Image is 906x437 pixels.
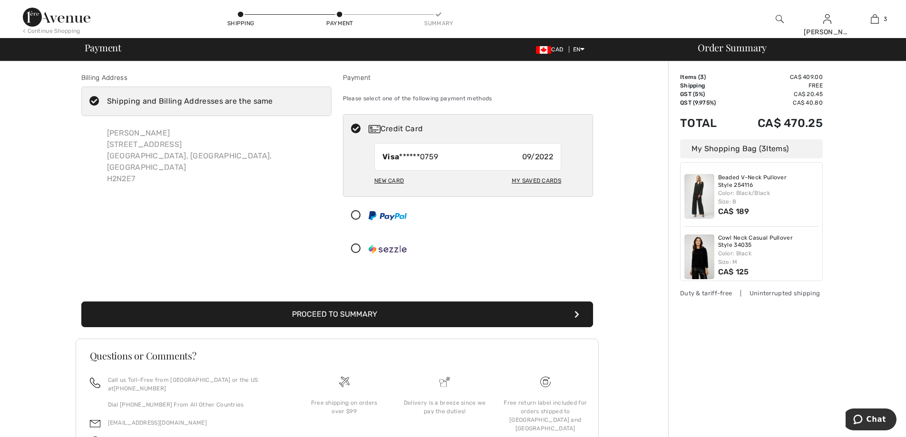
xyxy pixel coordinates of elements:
[503,398,588,433] div: Free return label included for orders shipped to [GEOGRAPHIC_DATA] and [GEOGRAPHIC_DATA]
[700,74,704,80] span: 3
[108,400,283,409] p: Dial [PHONE_NUMBER] From All Other Countries
[680,289,823,298] div: Duty & tariff-free | Uninterrupted shipping
[343,73,593,83] div: Payment
[369,244,407,254] img: Sezzle
[680,90,731,98] td: GST (5%)
[718,249,819,266] div: Color: Black Size: M
[540,377,551,387] img: Free shipping on orders over $99
[369,123,586,135] div: Credit Card
[343,87,593,110] div: Please select one of the following payment methods
[718,234,819,249] a: Cowl Neck Casual Pullover Style 34035
[731,98,823,107] td: CA$ 40.80
[731,81,823,90] td: Free
[684,234,714,279] img: Cowl Neck Casual Pullover Style 34035
[90,351,585,360] h3: Questions or Comments?
[680,107,731,139] td: Total
[761,144,766,153] span: 3
[731,90,823,98] td: CA$ 20.45
[90,418,100,429] img: email
[680,98,731,107] td: QST (9.975%)
[339,377,350,387] img: Free shipping on orders over $99
[731,107,823,139] td: CA$ 470.25
[81,73,331,83] div: Billing Address
[718,189,819,206] div: Color: Black/Black Size: 8
[402,398,487,416] div: Delivery is a breeze since we pay the duties!
[23,8,90,27] img: 1ère Avenue
[846,408,896,432] iframe: Opens a widget where you can chat to one of our agents
[99,120,331,192] div: [PERSON_NAME] [STREET_ADDRESS] [GEOGRAPHIC_DATA], [GEOGRAPHIC_DATA], [GEOGRAPHIC_DATA] H2N2E7
[424,19,453,28] div: Summary
[804,27,850,37] div: [PERSON_NAME]
[884,15,887,23] span: 3
[536,46,567,53] span: CAD
[325,19,354,28] div: Payment
[718,174,819,189] a: Beaded V-Neck Pullover Style 254116
[439,377,450,387] img: Delivery is a breeze since we pay the duties!
[851,13,898,25] a: 3
[90,378,100,388] img: call
[226,19,255,28] div: Shipping
[369,211,407,220] img: PayPal
[369,125,380,133] img: Credit Card
[374,173,404,189] div: New Card
[81,301,593,327] button: Proceed to Summary
[718,267,749,276] span: CA$ 125
[23,27,80,35] div: < Continue Shopping
[680,81,731,90] td: Shipping
[114,385,166,392] a: [PHONE_NUMBER]
[684,174,714,219] img: Beaded V-Neck Pullover Style 254116
[522,151,553,163] span: 09/2022
[536,46,551,54] img: Canadian Dollar
[382,152,399,161] strong: Visa
[823,13,831,25] img: My Info
[823,14,831,23] a: Sign In
[107,96,273,107] div: Shipping and Billing Addresses are the same
[686,43,900,52] div: Order Summary
[512,173,561,189] div: My Saved Cards
[108,419,207,426] a: [EMAIL_ADDRESS][DOMAIN_NAME]
[731,73,823,81] td: CA$ 409.00
[776,13,784,25] img: search the website
[108,376,283,393] p: Call us Toll-Free from [GEOGRAPHIC_DATA] or the US at
[718,207,750,216] span: CA$ 189
[680,139,823,158] div: My Shopping Bag ( Items)
[302,398,387,416] div: Free shipping on orders over $99
[871,13,879,25] img: My Bag
[680,73,731,81] td: Items ( )
[573,46,585,53] span: EN
[85,43,121,52] span: Payment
